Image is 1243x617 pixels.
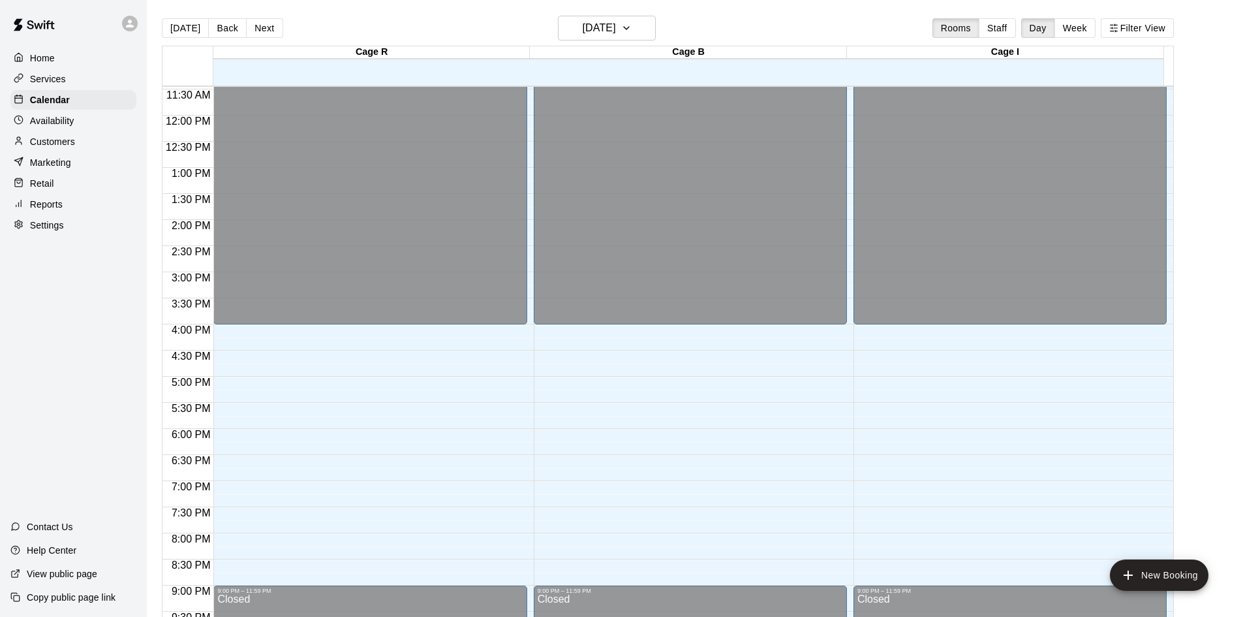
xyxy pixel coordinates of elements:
[168,194,214,205] span: 1:30 PM
[583,19,616,37] h6: [DATE]
[30,156,71,169] p: Marketing
[10,153,136,172] a: Marketing
[857,588,1163,594] div: 9:00 PM – 11:59 PM
[1101,18,1174,38] button: Filter View
[27,520,73,533] p: Contact Us
[168,246,214,257] span: 2:30 PM
[168,481,214,492] span: 7:00 PM
[162,116,213,127] span: 12:00 PM
[168,298,214,309] span: 3:30 PM
[1110,560,1208,591] button: add
[168,351,214,362] span: 4:30 PM
[538,588,843,594] div: 9:00 PM – 11:59 PM
[208,18,247,38] button: Back
[10,132,136,151] a: Customers
[168,377,214,388] span: 5:00 PM
[27,591,115,604] p: Copy public page link
[168,533,214,545] span: 8:00 PM
[168,403,214,414] span: 5:30 PM
[979,18,1016,38] button: Staff
[168,324,214,336] span: 4:00 PM
[162,18,209,38] button: [DATE]
[246,18,283,38] button: Next
[530,46,846,59] div: Cage B
[10,90,136,110] a: Calendar
[168,220,214,231] span: 2:00 PM
[213,46,530,59] div: Cage R
[847,46,1163,59] div: Cage I
[163,89,214,101] span: 11:30 AM
[168,586,214,597] span: 9:00 PM
[10,174,136,193] a: Retail
[558,16,656,40] button: [DATE]
[30,52,55,65] p: Home
[30,135,75,148] p: Customers
[168,455,214,466] span: 6:30 PM
[217,588,523,594] div: 9:00 PM – 11:59 PM
[168,560,214,571] span: 8:30 PM
[10,111,136,131] a: Availability
[168,507,214,518] span: 7:30 PM
[30,72,66,86] p: Services
[932,18,979,38] button: Rooms
[1054,18,1096,38] button: Week
[10,195,136,214] a: Reports
[1021,18,1055,38] button: Day
[30,93,70,106] p: Calendar
[168,272,214,283] span: 3:00 PM
[168,168,214,179] span: 1:00 PM
[168,429,214,440] span: 6:00 PM
[27,544,76,557] p: Help Center
[30,177,54,190] p: Retail
[10,69,136,89] a: Services
[30,114,74,127] p: Availability
[27,567,97,580] p: View public page
[30,219,64,232] p: Settings
[30,198,63,211] p: Reports
[10,48,136,68] a: Home
[162,142,213,153] span: 12:30 PM
[10,215,136,235] a: Settings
